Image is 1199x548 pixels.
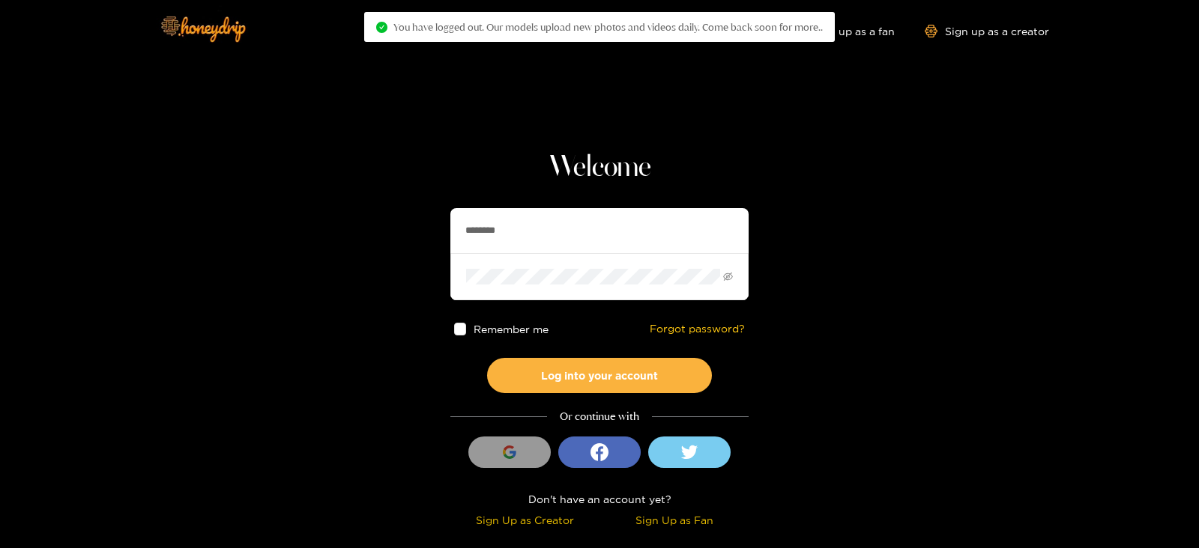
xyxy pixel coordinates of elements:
span: Remember me [474,323,549,335]
span: eye-invisible [723,272,733,281]
span: You have logged out. Our models upload new photos and videos daily. Come back soon for more.. [393,21,823,33]
div: Or continue with [450,408,749,425]
button: Log into your account [487,358,712,393]
span: check-circle [376,22,387,33]
a: Forgot password? [650,323,745,335]
div: Don't have an account yet? [450,490,749,508]
div: Sign Up as Creator [454,511,596,529]
a: Sign up as a fan [792,25,895,37]
div: Sign Up as Fan [603,511,745,529]
h1: Welcome [450,150,749,186]
a: Sign up as a creator [925,25,1049,37]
